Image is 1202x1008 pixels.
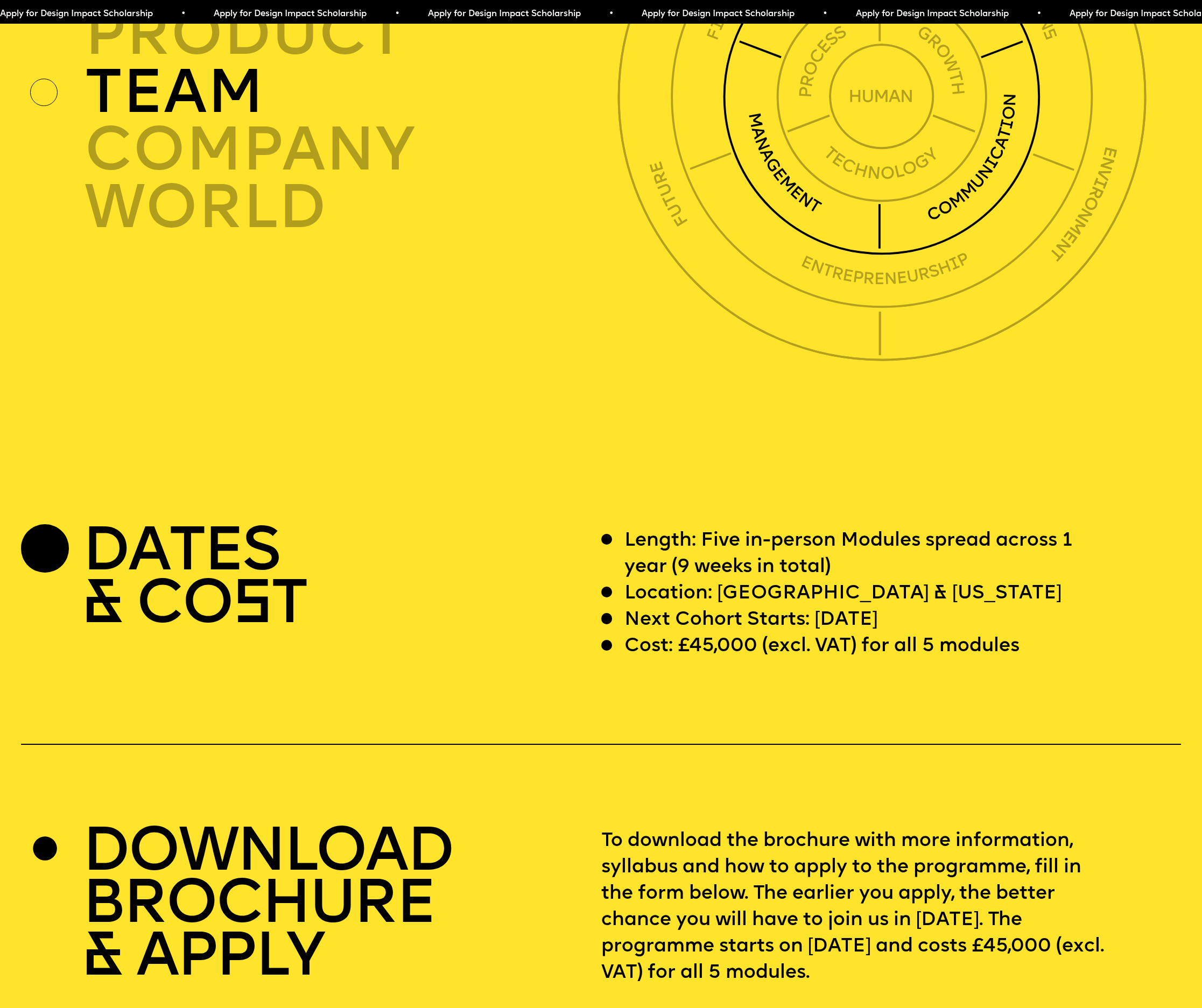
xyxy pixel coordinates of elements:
[85,6,626,64] div: product
[1031,10,1036,18] span: •
[818,10,823,18] span: •
[82,828,453,986] h2: DOWNLOAD BROCHURE & APPLY
[85,121,626,179] div: company
[175,10,180,18] span: •
[82,528,306,633] h2: DATES & CO T
[624,607,878,633] p: Next Cohort Starts: [DATE]
[624,581,1062,607] p: Location: [GEOGRAPHIC_DATA] & [US_STATE]
[603,10,608,18] span: •
[624,528,1109,581] p: Length: Five in-person Modules spread across 1 year (9 weeks in total)
[233,576,271,638] span: S
[390,10,395,18] span: •
[624,633,1020,660] p: Cost: £45,000 (excl. VAT) for all 5 modules
[85,64,626,121] div: TEAM
[85,179,626,237] div: world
